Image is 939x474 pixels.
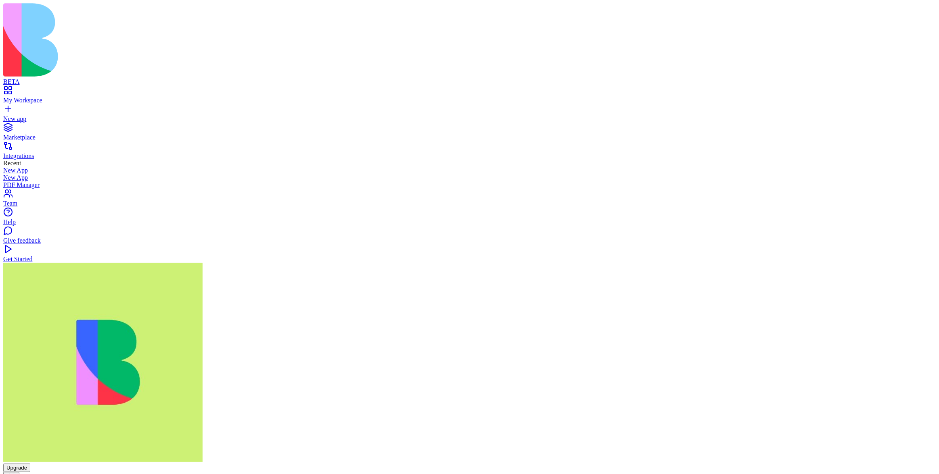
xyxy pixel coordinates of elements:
[3,211,936,226] a: Help
[3,145,936,160] a: Integrations
[3,71,936,85] a: BETA
[3,174,936,181] a: New App
[3,78,936,85] div: BETA
[3,97,936,104] div: My Workspace
[3,263,203,462] img: WhatsApp_Image_2025-01-03_at_11.26.17_rubx1k.jpg
[3,127,936,141] a: Marketplace
[3,167,936,174] a: New App
[3,237,936,244] div: Give feedback
[3,160,21,166] span: Recent
[3,248,936,263] a: Get Started
[3,3,328,77] img: logo
[3,108,936,123] a: New app
[3,230,936,244] a: Give feedback
[3,200,936,207] div: Team
[3,464,30,472] button: Upgrade
[3,115,936,123] div: New app
[3,89,936,104] a: My Workspace
[3,256,936,263] div: Get Started
[3,152,936,160] div: Integrations
[3,193,936,207] a: Team
[3,134,936,141] div: Marketplace
[3,181,936,189] a: PDF Manager
[3,218,936,226] div: Help
[3,464,30,471] a: Upgrade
